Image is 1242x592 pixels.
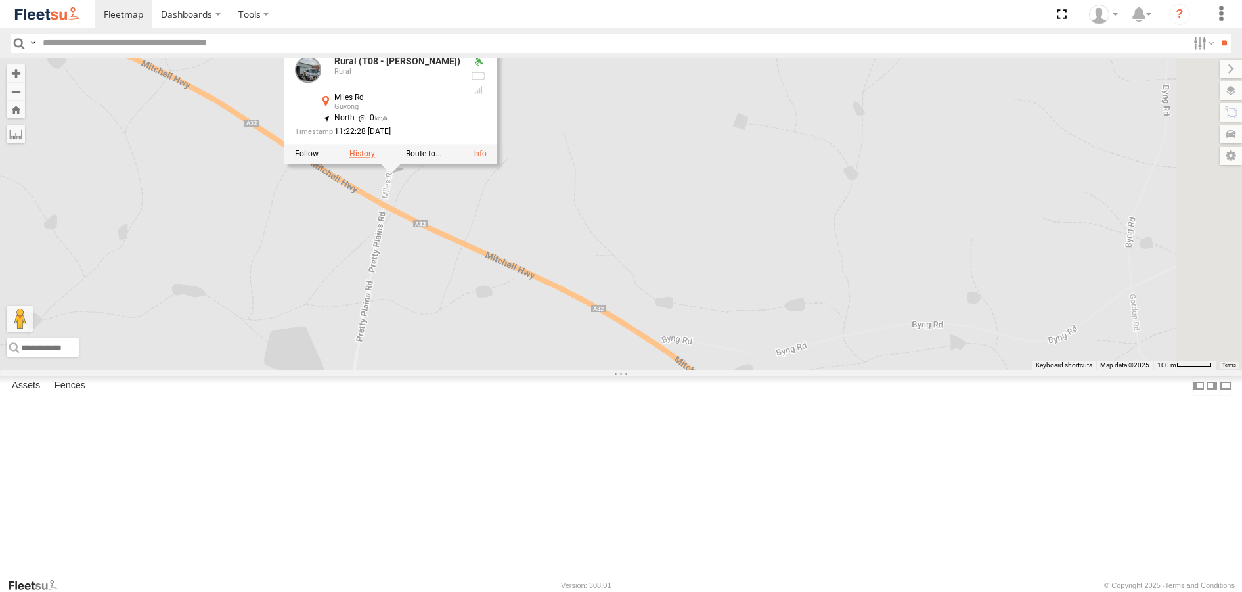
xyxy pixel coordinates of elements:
[1036,361,1092,370] button: Keyboard shortcuts
[7,82,25,101] button: Zoom out
[1084,5,1122,24] div: Darren Small
[406,150,441,159] label: Route To Location
[472,150,486,159] a: View Asset Details
[334,104,460,112] div: Guyong
[1165,581,1235,589] a: Terms and Conditions
[7,64,25,82] button: Zoom in
[28,34,38,53] label: Search Query
[48,377,92,396] label: Fences
[1104,581,1235,589] div: © Copyright 2025 -
[294,128,460,137] div: Date/time of location update
[561,581,611,589] div: Version: 308.01
[349,150,375,159] label: View Asset History
[7,101,25,118] button: Zoom Home
[1205,376,1218,396] label: Dock Summary Table to the Right
[1157,361,1176,369] span: 100 m
[334,57,460,66] div: Rural (T08 - [PERSON_NAME])
[1220,147,1242,165] label: Map Settings
[1188,34,1216,53] label: Search Filter Options
[1100,361,1149,369] span: Map data ©2025
[334,68,460,76] div: Rural
[470,71,486,81] div: No battery health information received from this device.
[470,57,486,67] div: Valid GPS Fix
[1192,376,1205,396] label: Dock Summary Table to the Left
[1153,361,1216,370] button: Map scale: 100 m per 50 pixels
[354,114,387,123] span: 0
[294,150,318,159] label: Realtime tracking of Asset
[7,579,68,592] a: Visit our Website
[7,306,33,332] button: Drag Pegman onto the map to open Street View
[13,5,81,23] img: fleetsu-logo-horizontal.svg
[7,125,25,143] label: Measure
[334,114,354,123] span: North
[334,93,460,102] div: Miles Rd
[5,377,47,396] label: Assets
[1222,362,1236,367] a: Terms (opens in new tab)
[470,85,486,96] div: GSM Signal = 4
[1219,376,1232,396] label: Hide Summary Table
[1169,4,1190,25] i: ?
